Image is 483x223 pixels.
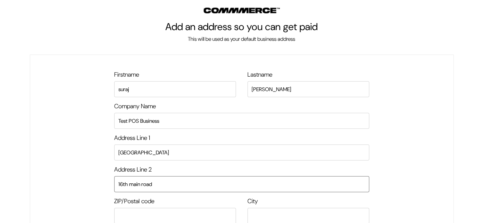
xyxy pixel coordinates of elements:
[247,197,369,206] label: City
[114,102,369,111] label: Company Name
[114,197,236,206] label: ZIP/Postal code
[114,165,369,174] label: Address Line 2
[204,8,280,13] img: COMMMERCE
[247,70,369,79] label: Lastname
[114,133,369,143] label: Address Line 1
[114,70,236,79] label: Firstname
